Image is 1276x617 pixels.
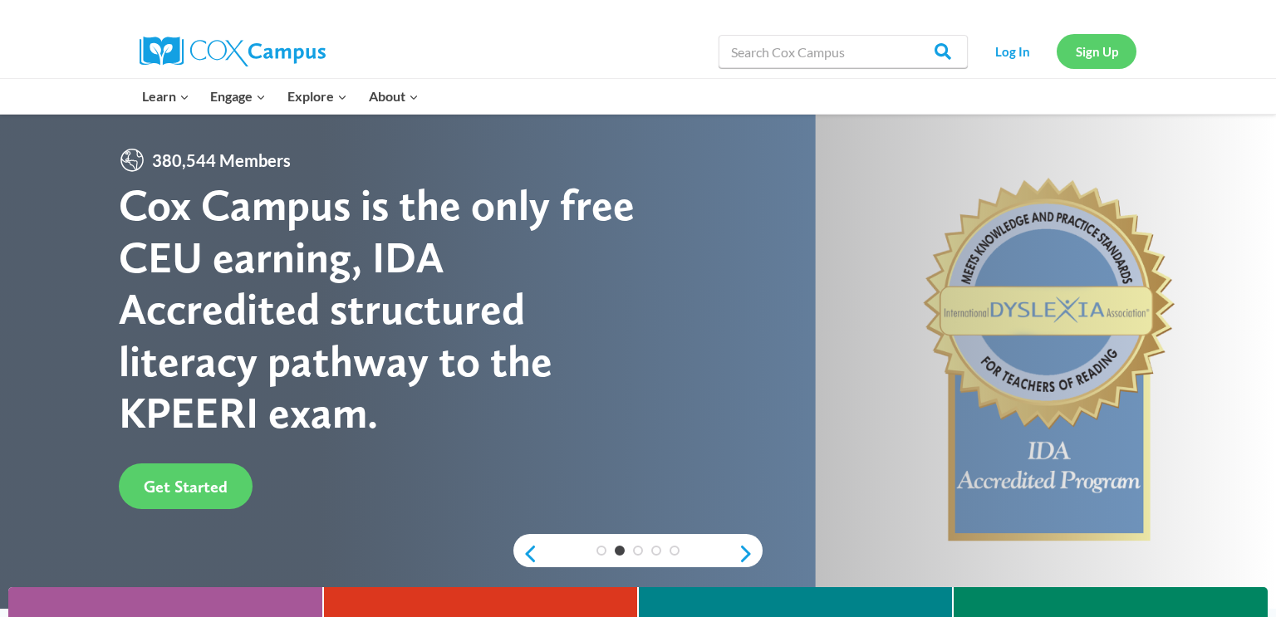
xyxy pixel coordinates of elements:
[615,546,625,556] a: 2
[670,546,680,556] a: 5
[200,79,277,114] button: Child menu of Engage
[513,544,538,564] a: previous
[633,546,643,556] a: 3
[131,79,200,114] button: Child menu of Learn
[131,79,429,114] nav: Primary Navigation
[358,79,429,114] button: Child menu of About
[140,37,326,66] img: Cox Campus
[144,477,228,497] span: Get Started
[976,34,1136,68] nav: Secondary Navigation
[651,546,661,556] a: 4
[119,179,638,438] div: Cox Campus is the only free CEU earning, IDA Accredited structured literacy pathway to the KPEERI...
[738,544,763,564] a: next
[1057,34,1136,68] a: Sign Up
[596,546,606,556] a: 1
[719,35,968,68] input: Search Cox Campus
[145,147,297,174] span: 380,544 Members
[976,34,1048,68] a: Log In
[119,463,253,509] a: Get Started
[277,79,358,114] button: Child menu of Explore
[513,537,763,570] div: content slider buttons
